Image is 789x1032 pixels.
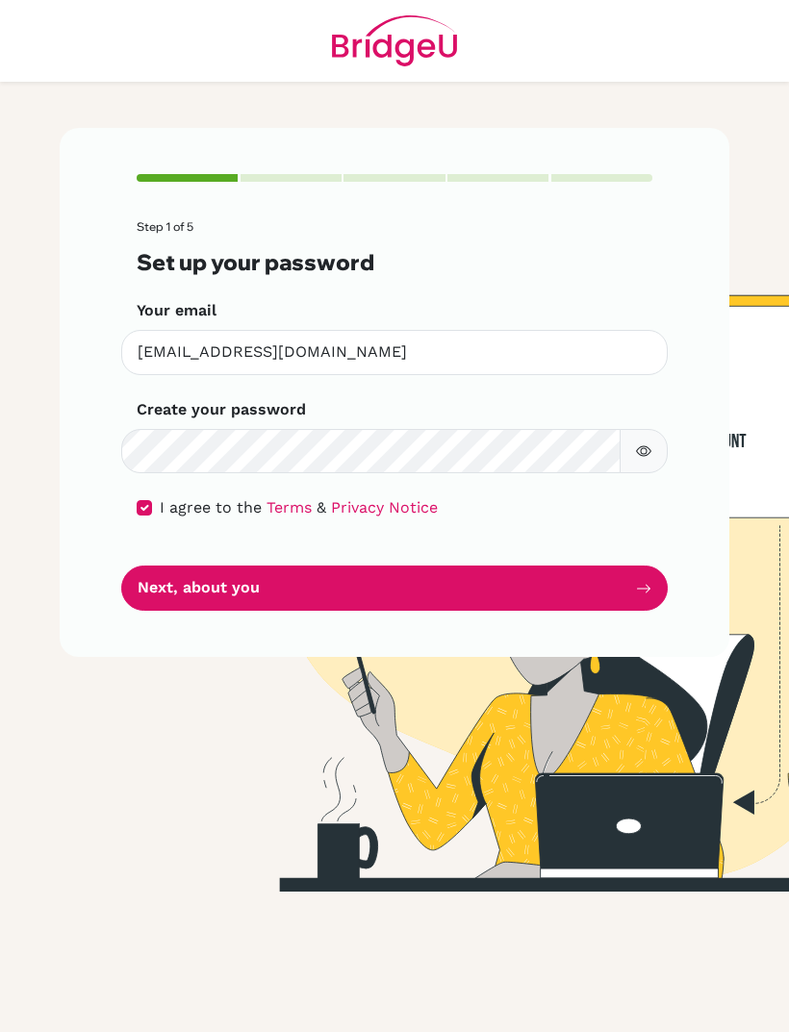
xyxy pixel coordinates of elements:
a: Terms [267,498,312,516]
label: Create your password [137,398,306,421]
span: Step 1 of 5 [137,219,193,234]
label: Your email [137,299,216,322]
span: I agree to the [160,498,262,516]
span: & [317,498,326,516]
button: Next, about you [121,566,668,611]
input: Insert your email* [121,330,668,375]
a: Privacy Notice [331,498,438,516]
h3: Set up your password [137,249,652,275]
